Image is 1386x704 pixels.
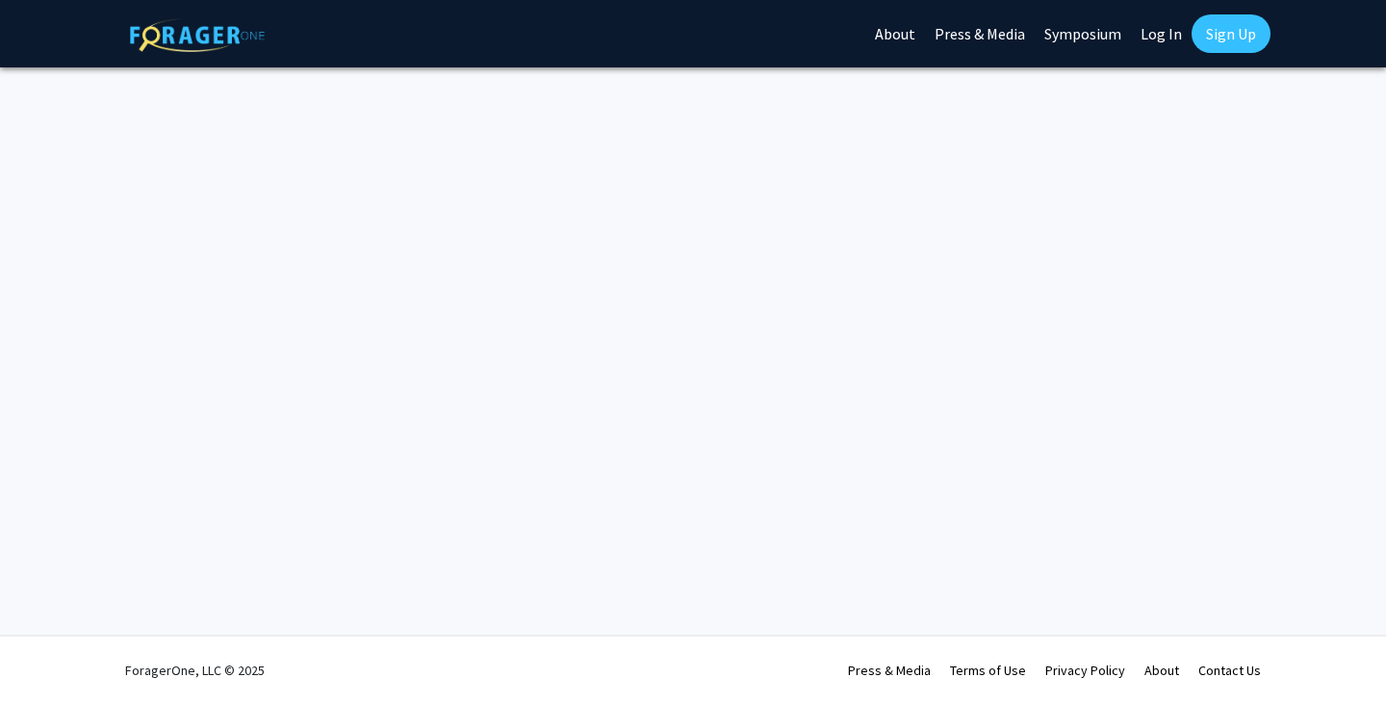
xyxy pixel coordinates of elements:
[848,662,931,679] a: Press & Media
[1198,662,1261,679] a: Contact Us
[125,637,265,704] div: ForagerOne, LLC © 2025
[950,662,1026,679] a: Terms of Use
[1045,662,1125,679] a: Privacy Policy
[130,18,265,52] img: ForagerOne Logo
[1192,14,1270,53] a: Sign Up
[1144,662,1179,679] a: About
